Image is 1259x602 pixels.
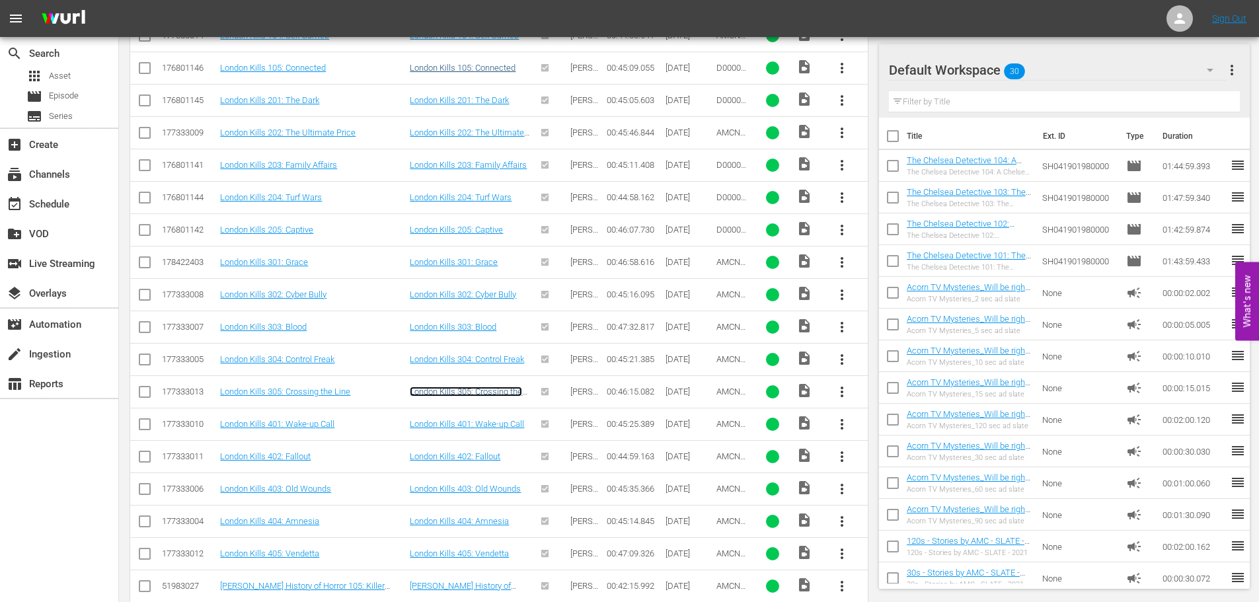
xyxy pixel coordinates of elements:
span: Ad [1126,317,1142,332]
td: None [1037,277,1122,309]
span: more_vert [834,222,850,238]
span: Video [796,383,812,398]
span: reorder [1230,284,1246,300]
span: more_vert [834,513,850,529]
a: London Kills 303: Blood [220,322,307,332]
div: 00:45:09.055 [607,63,661,73]
td: 00:00:02.002 [1157,277,1230,309]
a: London Kills 302: Cyber Bully [410,289,516,299]
div: 00:44:59.163 [607,451,661,461]
a: [PERSON_NAME] History of Horror 105: Killer Creatures [410,581,516,601]
a: London Kills 205: Captive [220,225,313,235]
span: D0000057685 [716,63,746,83]
div: 00:45:35.366 [607,484,661,494]
a: London Kills 403: Old Wounds [410,484,521,494]
div: 176801141 [162,160,216,170]
td: SH041901980000 [1037,150,1122,182]
span: Video [796,415,812,431]
td: 01:44:59.393 [1157,150,1230,182]
div: 178422403 [162,257,216,267]
a: London Kills 201: The Dark [220,95,319,105]
a: Sign Out [1212,13,1246,24]
th: Title [907,118,1035,155]
span: more_vert [834,449,850,465]
button: more_vert [826,344,858,375]
span: more_vert [834,384,850,400]
div: The Chelsea Detective 104: A Chelsea Education [907,168,1032,176]
span: Video [796,285,812,301]
a: The Chelsea Detective 104: A Chelsea Education (The Chelsea Detective 104: A Chelsea Education (a... [907,155,1030,215]
span: AMCNVR0000068346 [716,451,745,481]
span: more_vert [834,546,850,562]
span: Reports [7,376,22,392]
span: reorder [1230,474,1246,490]
div: 120s - Stories by AMC - SLATE - 2021 [907,548,1032,557]
div: 00:42:15.992 [607,581,661,591]
div: 177333011 [162,451,216,461]
span: Ad [1126,443,1142,459]
span: [PERSON_NAME] Feed [570,419,599,449]
button: more_vert [826,408,858,440]
div: [DATE] [666,257,712,267]
a: Acorn TV Mysteries_Will be right back 60 S01642208001 FINAL [907,472,1030,492]
button: Open Feedback Widget [1235,262,1259,340]
button: more_vert [826,246,858,278]
div: [DATE] [666,581,712,591]
td: 01:47:59.340 [1157,182,1230,213]
td: None [1037,531,1122,562]
td: 00:00:30.030 [1157,435,1230,467]
td: None [1037,340,1122,372]
span: reorder [1230,506,1246,522]
div: [DATE] [666,289,712,299]
span: more_vert [834,254,850,270]
span: reorder [1230,252,1246,268]
span: more_vert [834,319,850,335]
button: more_vert [826,538,858,570]
div: [DATE] [666,387,712,396]
td: None [1037,435,1122,467]
div: 176801142 [162,225,216,235]
span: more_vert [834,578,850,594]
div: 177333012 [162,548,216,558]
a: London Kills 402: Fallout [410,451,500,461]
td: 00:01:00.060 [1157,467,1230,499]
span: layers [7,285,22,301]
div: 00:46:07.730 [607,225,661,235]
td: 00:02:00.162 [1157,531,1230,562]
a: The Chelsea Detective 103: The Gentle Giant (The Chelsea Detective 103: The Gentle Giant (amc_net... [907,187,1031,237]
div: [DATE] [666,451,712,461]
a: London Kills 205: Captive [410,225,503,235]
div: 00:44:58.162 [607,192,661,202]
div: 176801145 [162,95,216,105]
button: more_vert [826,376,858,408]
span: Automation [7,317,22,332]
span: reorder [1230,221,1246,237]
span: [PERSON_NAME] Feed [570,451,599,481]
span: Video [796,124,812,139]
span: VOD [7,226,22,242]
span: Ad [1126,507,1142,523]
span: Ad [1126,348,1142,364]
a: London Kills 403: Old Wounds [220,484,331,494]
div: [DATE] [666,354,712,364]
a: London Kills 204: Turf Wars [410,192,512,202]
div: 177333008 [162,289,216,299]
span: Episode [1126,253,1142,269]
span: AMCNVR0000068340 [716,387,745,416]
span: Channels [7,167,22,182]
span: reorder [1230,570,1246,585]
span: Video [796,350,812,366]
div: 00:46:15.082 [607,387,661,396]
td: 00:01:30.090 [1157,499,1230,531]
span: AMCNVR0000068335 [716,322,745,352]
span: Series [26,108,42,124]
th: Ext. ID [1035,118,1119,155]
div: 00:47:32.817 [607,322,661,332]
span: [PERSON_NAME] Feed [570,257,599,287]
span: D0000057694 [716,192,746,212]
span: Ad [1126,412,1142,428]
span: switch_video [7,256,22,272]
span: more_vert [1224,62,1240,78]
span: reorder [1230,348,1246,363]
span: more_vert [834,352,850,367]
